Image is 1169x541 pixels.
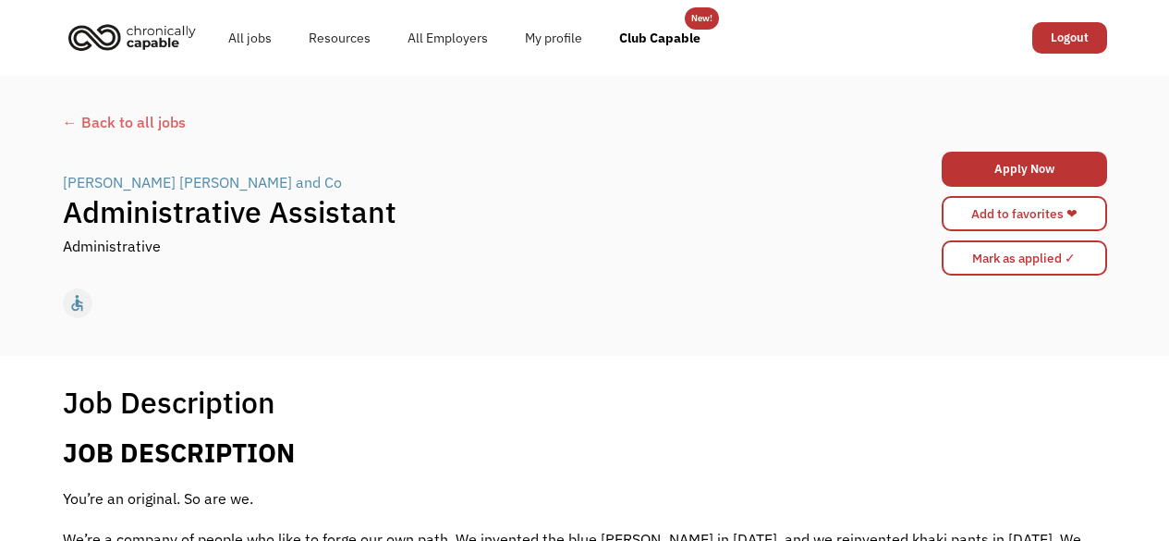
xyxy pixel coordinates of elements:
[389,8,506,68] a: All Employers
[942,196,1107,231] a: Add to favorites ❤
[691,7,712,30] div: New!
[942,236,1107,280] form: Mark as applied form
[601,8,719,68] a: Club Capable
[63,171,347,193] a: [PERSON_NAME] [PERSON_NAME] and Co
[63,193,846,230] h1: Administrative Assistant
[63,384,275,421] h1: Job Description
[67,289,87,317] div: accessible
[63,171,342,193] div: [PERSON_NAME] [PERSON_NAME] and Co
[63,235,161,257] div: Administrative
[63,436,295,470] b: JOB DESCRIPTION
[63,17,210,57] a: home
[63,17,201,57] img: Chronically Capable logo
[210,8,290,68] a: All jobs
[63,111,1107,133] a: ← Back to all jobs
[1032,22,1107,54] a: Logout
[942,152,1107,187] a: Apply Now
[506,8,601,68] a: My profile
[290,8,389,68] a: Resources
[942,240,1107,276] input: Mark as applied ✓
[63,487,1107,510] p: You’re an original. So are we.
